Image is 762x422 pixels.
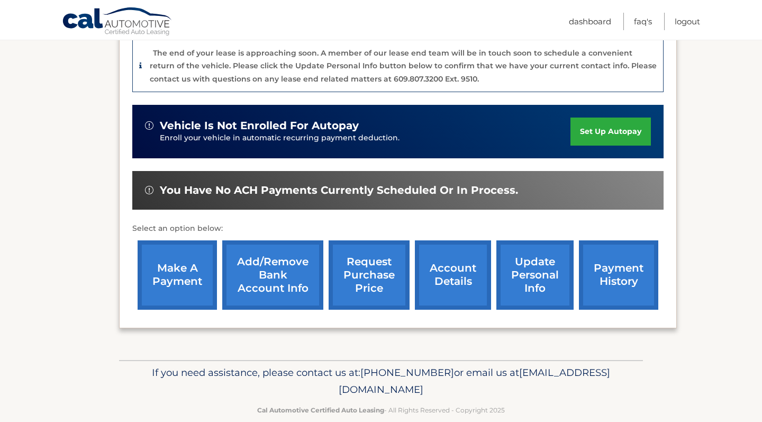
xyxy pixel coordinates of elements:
a: make a payment [138,240,217,310]
span: You have no ACH payments currently scheduled or in process. [160,184,518,197]
span: vehicle is not enrolled for autopay [160,119,359,132]
p: Enroll your vehicle in automatic recurring payment deduction. [160,132,570,144]
span: [PHONE_NUMBER] [360,366,454,379]
a: Cal Automotive [62,7,173,38]
p: If you need assistance, please contact us at: or email us at [126,364,636,398]
a: Dashboard [569,13,611,30]
a: Add/Remove bank account info [222,240,323,310]
strong: Cal Automotive Certified Auto Leasing [257,406,384,414]
a: payment history [579,240,658,310]
p: - All Rights Reserved - Copyright 2025 [126,405,636,416]
a: account details [415,240,491,310]
p: Select an option below: [132,222,664,235]
a: FAQ's [634,13,652,30]
a: Logout [675,13,700,30]
img: alert-white.svg [145,121,153,130]
p: The end of your lease is approaching soon. A member of our lease end team will be in touch soon t... [150,48,657,84]
img: alert-white.svg [145,186,153,194]
a: request purchase price [329,240,410,310]
a: update personal info [496,240,574,310]
a: set up autopay [570,118,651,146]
